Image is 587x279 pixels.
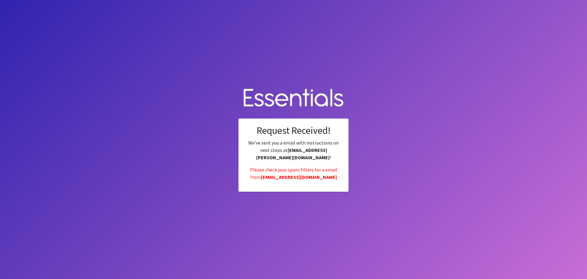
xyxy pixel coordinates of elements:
strong: [EMAIL_ADDRESS][PERSON_NAME][DOMAIN_NAME] [256,147,330,160]
strong: [EMAIL_ADDRESS][DOMAIN_NAME] [261,174,337,180]
img: Human Essentials [238,82,349,114]
p: Please check your spam filters for a email from [245,166,342,181]
p: We've sent you a email with instructions on next steps at ! [245,139,342,161]
h2: Request Received! [245,125,342,136]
